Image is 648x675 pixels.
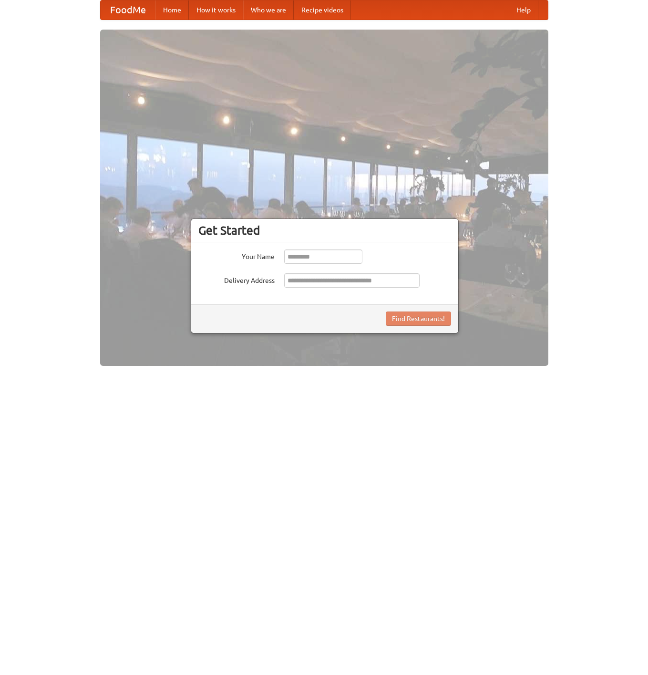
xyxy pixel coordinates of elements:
[294,0,351,20] a: Recipe videos
[509,0,538,20] a: Help
[198,249,275,261] label: Your Name
[243,0,294,20] a: Who we are
[386,312,451,326] button: Find Restaurants!
[198,273,275,285] label: Delivery Address
[189,0,243,20] a: How it works
[155,0,189,20] a: Home
[198,223,451,238] h3: Get Started
[101,0,155,20] a: FoodMe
